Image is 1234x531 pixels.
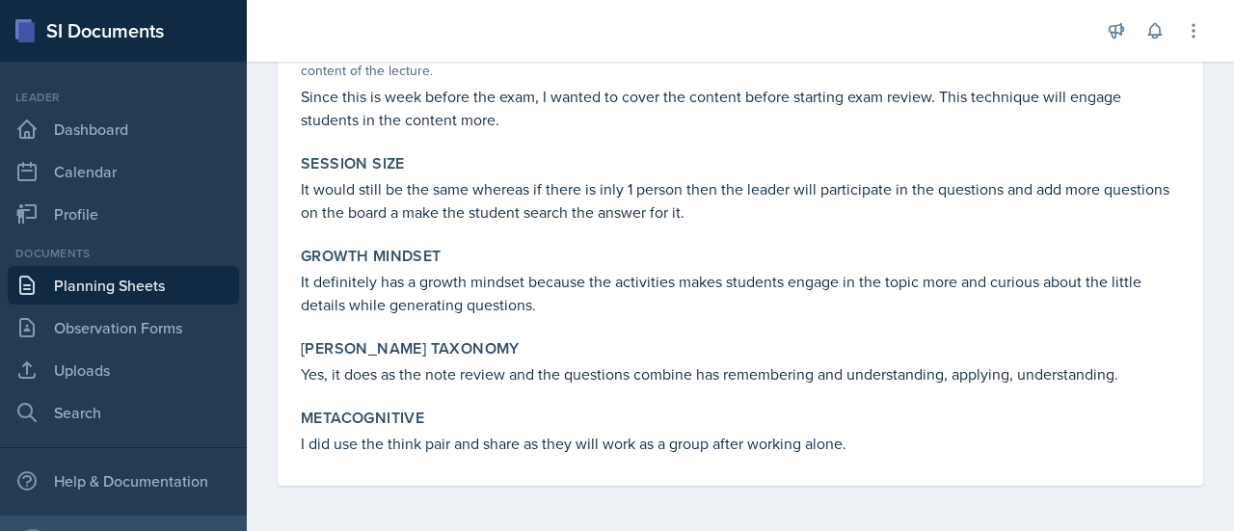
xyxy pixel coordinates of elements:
a: Planning Sheets [8,266,239,305]
a: Profile [8,195,239,233]
a: Dashboard [8,110,239,148]
label: [PERSON_NAME] Taxonomy [301,339,520,358]
a: Calendar [8,152,239,191]
label: Growth Mindset [301,247,442,266]
div: Documents [8,245,239,262]
a: Observation Forms [8,308,239,347]
div: Help & Documentation [8,462,239,500]
p: Yes, it does as the note review and the questions combine has remembering and understanding, appl... [301,362,1180,385]
label: Metacognitive [301,409,424,428]
p: I did use the think pair and share as they will work as a group after working alone. [301,432,1180,455]
a: Uploads [8,351,239,389]
label: Session Size [301,154,405,173]
p: It would still be the same whereas if there is inly 1 person then the leader will participate in ... [301,177,1180,224]
div: Leader [8,89,239,106]
a: Search [8,393,239,432]
p: It definitely has a growth mindset because the activities makes students engage in the topic more... [301,270,1180,316]
p: Since this is week before the exam, I wanted to cover the content before starting exam review. Th... [301,85,1180,131]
